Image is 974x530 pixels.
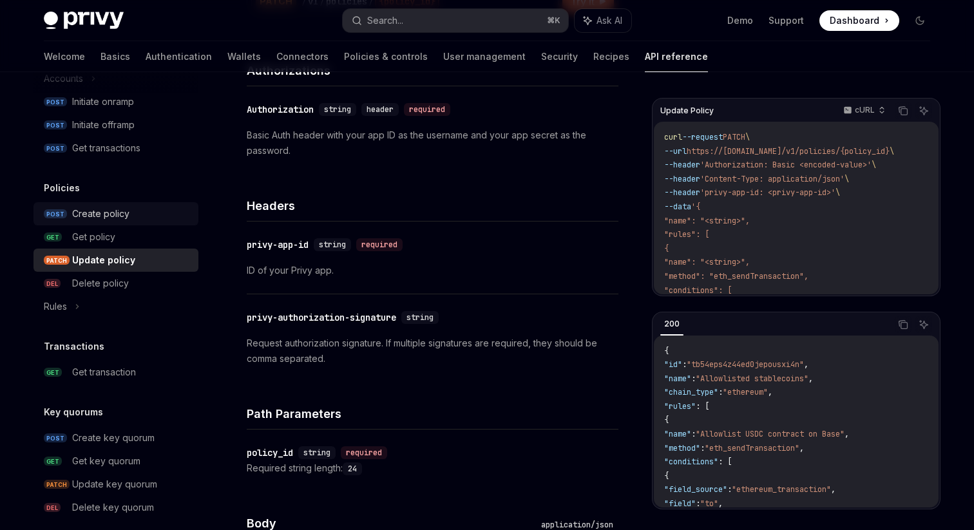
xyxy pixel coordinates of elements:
[745,132,750,142] span: \
[687,359,804,370] span: "tb54eps4z44ed0jepousxi4n"
[44,339,104,354] h5: Transactions
[664,429,691,439] span: "name"
[44,368,62,377] span: GET
[443,41,526,72] a: User management
[915,316,932,333] button: Ask AI
[769,14,804,27] a: Support
[406,312,434,323] span: string
[100,41,130,72] a: Basics
[645,41,708,72] a: API reference
[732,484,831,495] span: "ethereum_transaction"
[72,500,154,515] div: Delete key quorum
[718,457,732,467] span: : [
[700,174,845,184] span: 'Content-Type: application/json'
[72,453,140,469] div: Get key quorum
[341,446,387,459] div: required
[247,103,314,116] div: Authorization
[664,359,682,370] span: "id"
[687,146,890,156] span: https://[DOMAIN_NAME]/v1/policies/{policy_id}
[227,41,261,72] a: Wallets
[664,285,732,296] span: "conditions": [
[44,232,62,242] span: GET
[768,387,772,397] span: ,
[895,102,912,119] button: Copy the contents from the code block
[247,197,618,214] h4: Headers
[855,105,875,115] p: cURL
[33,450,198,473] a: GETGet key quorum
[723,387,768,397] span: "ethereum"
[247,238,309,251] div: privy-app-id
[718,387,723,397] span: :
[682,132,723,142] span: --request
[664,257,750,267] span: "name": "<string>",
[664,202,691,212] span: --data
[597,14,622,27] span: Ask AI
[247,128,618,158] p: Basic Auth header with your app ID as the username and your app secret as the password.
[664,146,687,156] span: --url
[33,137,198,160] a: POSTGet transactions
[691,202,700,212] span: '{
[276,41,329,72] a: Connectors
[547,15,560,26] span: ⌘ K
[33,272,198,295] a: DELDelete policy
[664,243,669,254] span: {
[664,160,700,170] span: --header
[664,484,727,495] span: "field_source"
[33,249,198,272] a: PATCHUpdate policy
[700,187,836,198] span: 'privy-app-id: <privy-app-id>'
[72,276,129,291] div: Delete policy
[705,443,799,453] span: "eth_sendTransaction"
[696,374,808,384] span: "Allowlisted stablecoins"
[72,430,155,446] div: Create key quorum
[831,484,836,495] span: ,
[664,187,700,198] span: --header
[44,12,124,30] img: dark logo
[324,104,351,115] span: string
[682,359,687,370] span: :
[44,180,80,196] h5: Policies
[367,13,403,28] div: Search...
[404,103,450,116] div: required
[44,97,67,107] span: POST
[247,460,618,476] div: Required string length:
[344,41,428,72] a: Policies & controls
[146,41,212,72] a: Authentication
[72,229,115,245] div: Get policy
[72,94,134,109] div: Initiate onramp
[910,10,930,31] button: Toggle dark mode
[593,41,629,72] a: Recipes
[718,498,723,509] span: ,
[33,473,198,496] a: PATCHUpdate key quorum
[664,132,682,142] span: curl
[664,271,808,281] span: "method": "eth_sendTransaction",
[33,496,198,519] a: DELDelete key quorum
[895,316,912,333] button: Copy the contents from the code block
[44,480,70,489] span: PATCH
[247,446,293,459] div: policy_id
[723,132,745,142] span: PATCH
[799,443,804,453] span: ,
[247,263,618,278] p: ID of your Privy app.
[33,202,198,225] a: POSTCreate policy
[33,426,198,450] a: POSTCreate key quorum
[247,311,396,324] div: privy-authorization-signature
[660,106,714,116] span: Update Policy
[804,359,808,370] span: ,
[44,457,62,466] span: GET
[700,498,718,509] span: "to"
[33,225,198,249] a: GETGet policy
[72,117,135,133] div: Initiate offramp
[44,404,103,420] h5: Key quorums
[247,336,618,366] p: Request authorization signature. If multiple signatures are required, they should be comma separa...
[664,387,718,397] span: "chain_type"
[72,206,129,222] div: Create policy
[44,120,67,130] span: POST
[691,374,696,384] span: :
[44,144,67,153] span: POST
[664,498,696,509] span: "field"
[836,187,840,198] span: \
[33,90,198,113] a: POSTInitiate onramp
[664,374,691,384] span: "name"
[72,252,135,268] div: Update policy
[44,279,61,289] span: DEL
